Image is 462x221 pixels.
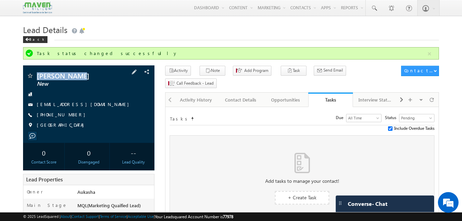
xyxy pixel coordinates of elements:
button: Add Program [233,66,271,76]
a: Tasks [308,93,353,107]
span: [PHONE_NUMBER] [37,112,89,118]
span: Due [336,115,346,121]
span: Converse - Chat [348,201,387,207]
a: Opportunities [264,93,308,107]
a: Interview Status [353,93,398,107]
a: Back [23,36,51,42]
button: Call Feedback - Lead [165,78,217,88]
label: Owner [27,189,43,195]
a: Activity History [174,93,218,107]
button: Task [281,66,307,76]
span: Include Overdue Tasks [394,125,434,131]
a: About [61,214,71,219]
span: [GEOGRAPHIC_DATA] [37,122,87,129]
span: Aukasha [77,189,95,195]
div: Activity History [179,96,212,104]
span: Add Program [244,67,268,74]
span: Lead Details [23,24,67,35]
div: 0 [25,146,63,159]
a: All Time [346,114,382,122]
a: Acceptable Use [128,214,154,219]
div: Back [23,36,47,43]
span: Sort Timeline [191,114,194,120]
div: Tasks [313,96,348,103]
span: Send Email [323,67,343,73]
div: Task status changed successfully [37,50,427,56]
a: Contact Support [72,214,99,219]
span: [PERSON_NAME] [37,72,118,79]
span: Lead Properties [26,176,63,183]
div: Disengaged [70,159,108,165]
div: Contact Score [25,159,63,165]
div: Minimize live chat window [113,3,129,20]
span: New [37,81,118,87]
img: Custom Logo [23,2,52,14]
button: Contact Actions [401,66,439,76]
span: Call Feedback - Lead [176,80,214,86]
div: Lead Quality [115,159,152,165]
span: Your Leadsquared Account Number is [155,214,233,219]
td: Tasks [170,114,190,122]
span: Pending [399,115,432,121]
textarea: Type your message and hit 'Enter' [9,64,126,166]
em: Start Chat [94,172,125,181]
img: No data found [294,153,310,173]
button: Activity [165,66,191,76]
div: Chat with us now [36,36,116,45]
div: -- [115,146,152,159]
div: MQL(Marketing Quaified Lead) [76,202,154,212]
img: carter-drag [337,200,343,206]
a: [EMAIL_ADDRESS][DOMAIN_NAME] [37,101,132,107]
div: Add tasks to manage your contact! [170,178,434,184]
a: Terms of Service [100,214,127,219]
span: + Create Task [288,194,316,201]
a: Contact Details [218,93,263,107]
div: Contact Actions [404,67,433,74]
img: d_60004797649_company_0_60004797649 [12,36,29,45]
div: Contact Details [224,96,257,104]
div: Interview Status [358,96,391,104]
a: Pending [399,114,434,122]
span: All Time [346,115,379,121]
span: © 2025 LeadSquared | | | | | [23,213,233,220]
button: Note [200,66,225,76]
button: Send Email [314,66,346,76]
span: 77978 [223,214,233,219]
label: Main Stage [27,202,67,208]
div: 0 [70,146,108,159]
div: Opportunities [269,96,302,104]
span: Status [385,115,399,121]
